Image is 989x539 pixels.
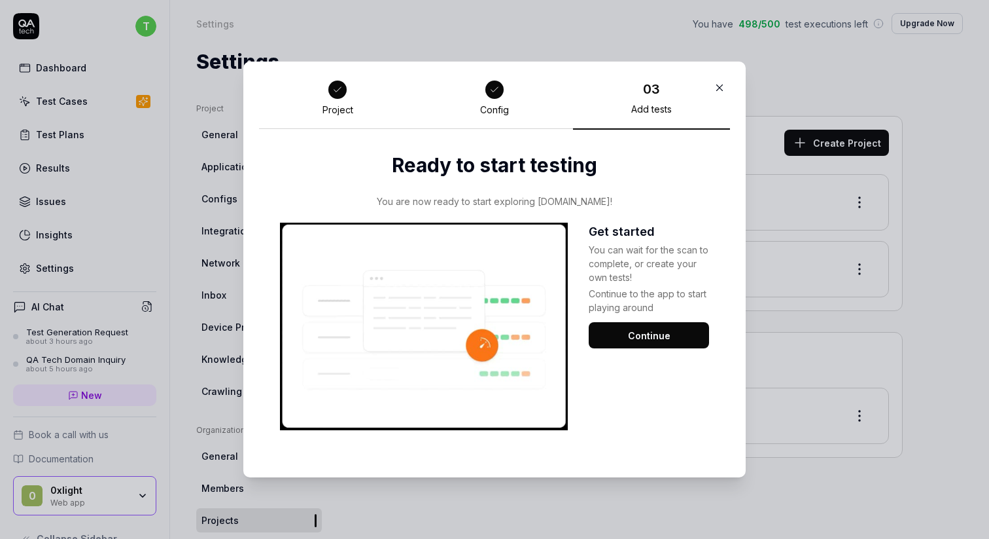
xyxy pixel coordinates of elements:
[589,223,709,240] h3: Get started
[589,240,709,284] div: You can wait for the scan to complete, or create your own tests!
[480,104,509,116] div: Config
[631,103,672,115] div: Add tests
[351,196,637,208] div: You are now ready to start exploring [DOMAIN_NAME]!
[709,77,730,98] button: Close Modal
[643,79,660,99] div: 03
[280,151,709,180] h2: Ready to start testing
[589,284,709,314] div: Continue to the app to start playing around
[322,104,353,116] div: Project
[589,322,709,348] button: Continue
